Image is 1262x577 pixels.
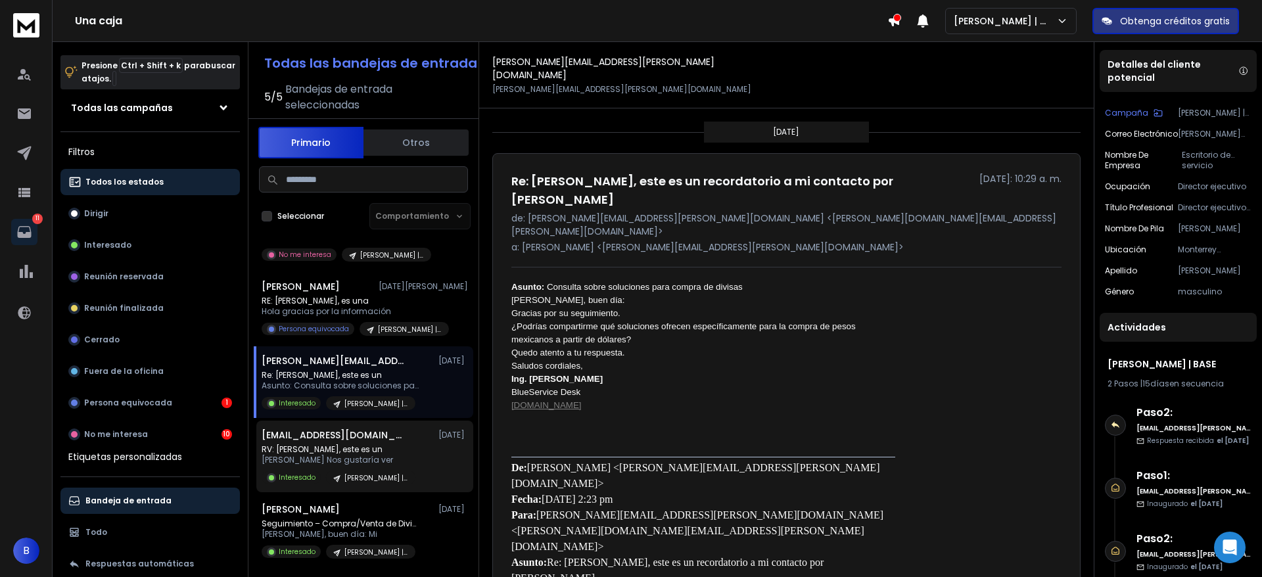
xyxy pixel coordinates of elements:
button: Bandeja de entrada [60,488,240,514]
font: 15 [1142,378,1150,389]
font: [PERSON_NAME] | BASE [378,325,456,335]
font: Hola gracias por la información [262,306,391,317]
button: B [13,538,39,564]
font: [PERSON_NAME][EMAIL_ADDRESS][PERSON_NAME][DOMAIN_NAME] <[PERSON_NAME][DOMAIN_NAME][EMAIL_ADDRESS]... [511,212,1056,238]
font: 2 [1163,531,1170,546]
font: Re: [PERSON_NAME], este es un [262,369,382,381]
font: Re: [PERSON_NAME], este es un recordatorio a mi contacto por [PERSON_NAME] [511,173,896,208]
font: [PERSON_NAME] <[PERSON_NAME][EMAIL_ADDRESS][PERSON_NAME][DOMAIN_NAME]> [511,462,880,489]
font: Fecha: [511,494,542,505]
font: Paso [1136,468,1163,483]
font: Ing. [PERSON_NAME] [511,374,603,384]
button: Reunión reservada [60,264,240,290]
font: [PERSON_NAME], buen día: Mi [262,528,377,540]
font: [PERSON_NAME] Nos gustaría ver [262,454,393,465]
font: Paso [1136,405,1163,420]
font: Director ejecutivo [1178,181,1246,192]
font: Cerrado [84,334,120,345]
font: Asunto: [511,282,544,292]
font: [PERSON_NAME] | BASE [344,547,422,557]
font: [PERSON_NAME] | BASE [1178,107,1249,129]
font: [PERSON_NAME] | BASE [1108,358,1216,371]
font: Detalles del cliente potencial [1108,58,1201,84]
font: Quedo atento a tu respuesta. [511,348,625,358]
button: Fuera de la oficina [60,358,240,384]
font: : [1167,468,1170,483]
font: Etiquetas personalizadas [68,450,182,463]
font: Respuestas automáticas [85,558,194,569]
font: Fuera de la oficina [84,365,164,377]
font: para [184,60,205,71]
font: Inaugurado [1147,562,1188,572]
font: Bandeja de entrada [85,495,172,506]
font: Consulta sobre soluciones para compra de divisas [547,282,743,292]
font: De: [511,462,527,473]
font: [PERSON_NAME] [262,503,340,516]
font: 5 [276,89,283,104]
font: [PERSON_NAME] | BASE [954,14,1062,28]
font: 1 [1163,468,1167,483]
font: Nombre de pila [1105,223,1164,234]
button: Todas las campañas [60,95,240,121]
font: [PERSON_NAME] <[PERSON_NAME][EMAIL_ADDRESS][PERSON_NAME][DOMAIN_NAME]> [522,241,904,254]
font: 1 [225,398,228,407]
font: [DATE] [438,429,465,440]
button: Cerrado [60,327,240,353]
font: Paso [1136,531,1163,546]
button: No me interesa10 [60,421,240,448]
font: B [23,543,30,558]
font: Apellido [1105,265,1137,276]
button: Todos los estados [60,169,240,195]
font: : [1170,405,1173,420]
font: Interesado [279,547,315,557]
font: Para: [511,509,536,520]
font: 10 [223,429,230,439]
font: días [1150,378,1169,389]
font: [PERSON_NAME] [1178,223,1241,234]
img: logo [13,13,39,37]
font: Pasos [1114,378,1138,389]
button: Interesado [60,232,240,258]
font: Otros [402,136,430,149]
font: Respuesta recibida [1147,436,1214,446]
font: No me interesa [279,250,331,260]
button: Todas las bandejas de entrada [254,50,484,76]
font: [PERSON_NAME][EMAIL_ADDRESS][PERSON_NAME][DOMAIN_NAME] <[PERSON_NAME][DOMAIN_NAME][EMAIL_ADDRESS]... [511,509,886,552]
font: Obtenga créditos gratis [1120,14,1230,28]
font: Asunto: [511,557,547,568]
font: el [DATE] [1217,436,1249,446]
font: RV: [PERSON_NAME], este es un [262,444,383,455]
font: | [1140,378,1142,389]
font: [PERSON_NAME][EMAIL_ADDRESS][PERSON_NAME][DOMAIN_NAME] [492,55,714,81]
font: Interesado [279,473,315,482]
font: Todo [85,526,107,538]
font: [PERSON_NAME], buen día: [511,295,625,305]
font: 2 [1108,378,1112,389]
button: Reunión finalizada [60,295,240,321]
font: [PERSON_NAME][EMAIL_ADDRESS][PERSON_NAME][DOMAIN_NAME] [492,83,751,95]
font: 5 [264,89,271,104]
font: No me interesa [84,428,148,440]
button: Obtenga créditos gratis [1092,8,1239,34]
font: [DATE] 2:23 pm [542,494,613,505]
font: el [DATE] [1190,562,1223,572]
a: [DOMAIN_NAME] [511,400,582,410]
font: Correo electrónico [1105,128,1178,139]
font: género [1105,286,1134,297]
button: Persona equivocada1 [60,390,240,416]
font: [PERSON_NAME][EMAIL_ADDRESS][PERSON_NAME][DOMAIN_NAME] [262,354,582,367]
font: Reunión reservada [84,271,164,282]
font: Asunto: Consulta sobre soluciones para compra [262,380,458,391]
font: Persona equivocada [84,397,172,408]
font: Escritorio de servicio Blueservice [1182,149,1234,181]
font: 2 [1163,405,1170,420]
font: Gracias por su seguimiento. [511,308,620,318]
font: [PERSON_NAME] [1178,265,1241,276]
font: a: [511,241,519,254]
font: Interesado [84,239,131,250]
font: Presione [82,60,118,71]
font: Reunión finalizada [84,302,164,313]
font: ¿Podrías compartirme qué soluciones ofrecen específicamente para la compra de pesos mexicanos a p... [511,321,858,344]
